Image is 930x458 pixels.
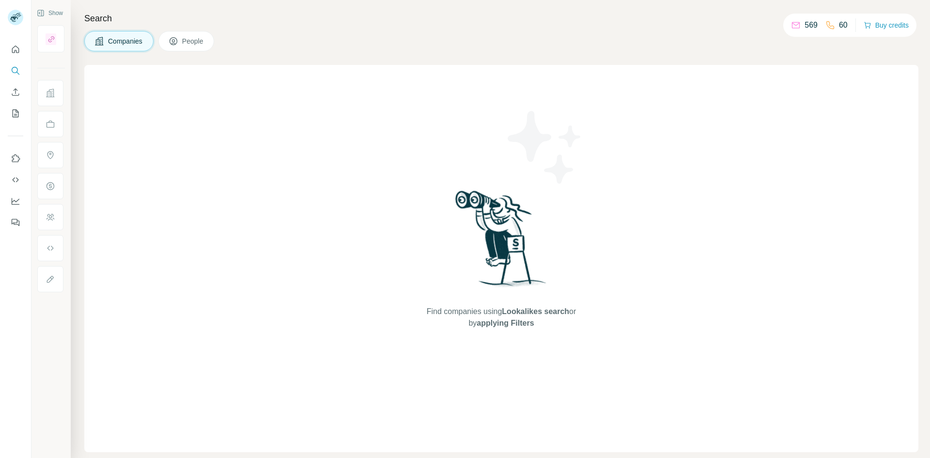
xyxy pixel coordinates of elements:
[501,104,589,191] img: Surfe Illustration - Stars
[805,19,818,31] p: 569
[424,306,579,329] span: Find companies using or by
[8,41,23,58] button: Quick start
[30,6,70,20] button: Show
[182,36,204,46] span: People
[502,307,569,316] span: Lookalikes search
[8,171,23,189] button: Use Surfe API
[8,214,23,231] button: Feedback
[108,36,143,46] span: Companies
[84,12,918,25] h4: Search
[477,319,534,327] span: applying Filters
[839,19,848,31] p: 60
[451,188,552,296] img: Surfe Illustration - Woman searching with binoculars
[8,83,23,101] button: Enrich CSV
[864,18,909,32] button: Buy credits
[8,150,23,167] button: Use Surfe on LinkedIn
[8,62,23,79] button: Search
[8,105,23,122] button: My lists
[8,192,23,210] button: Dashboard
